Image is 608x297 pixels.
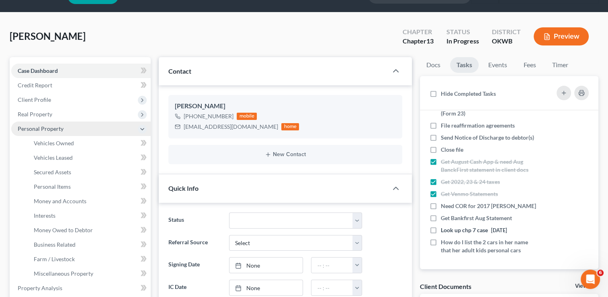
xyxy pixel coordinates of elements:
[491,227,507,233] span: [DATE]
[446,37,479,46] div: In Progress
[11,64,151,78] a: Case Dashboard
[27,266,151,281] a: Miscellaneous Property
[492,27,521,37] div: District
[27,223,151,237] a: Money Owed to Debtor
[18,67,58,74] span: Case Dashboard
[168,67,191,75] span: Contact
[164,235,225,251] label: Referral Source
[441,214,512,221] span: Get Bankfirst Aug Statement
[27,179,151,194] a: Personal Items
[18,285,62,291] span: Property Analysis
[441,239,528,254] span: How do I list the 2 cars in her name that her adult kids personal cars
[18,111,52,118] span: Real Property
[11,78,151,93] a: Credit Report
[34,212,55,219] span: Interests
[446,27,479,37] div: Status
[482,57,514,73] a: Events
[403,37,434,46] div: Chapter
[403,27,434,37] div: Chapter
[575,283,595,289] a: View All
[168,184,199,192] span: Quick Info
[420,57,447,73] a: Docs
[164,212,225,229] label: Status
[441,122,515,129] span: File reaffirmation agreements
[18,96,51,103] span: Client Profile
[34,270,93,277] span: Miscellaneous Property
[426,37,434,45] span: 13
[581,270,600,289] iframe: Intercom live chat
[441,90,496,97] span: Hide Completed Tasks
[441,102,529,117] span: File post petition counseling course (Form 23)
[34,169,71,175] span: Secured Assets
[11,281,151,295] a: Property Analysis
[450,57,479,73] a: Tasks
[175,101,396,111] div: [PERSON_NAME]
[34,227,93,233] span: Money Owed to Debtor
[517,57,542,73] a: Fees
[27,208,151,223] a: Interests
[27,151,151,165] a: Vehicles Leased
[27,252,151,266] a: Farm / Livestock
[34,198,86,204] span: Money and Accounts
[441,158,528,173] span: Get August Cash App & need Aug BanckFirst statement in client docs
[441,190,498,197] span: Get Venmo Statements
[311,280,353,295] input: -- : --
[311,258,353,273] input: -- : --
[164,257,225,273] label: Signing Date
[34,256,75,262] span: Farm / Livestock
[18,125,63,132] span: Personal Property
[229,280,303,295] a: None
[546,57,575,73] a: Timer
[10,30,86,42] span: [PERSON_NAME]
[597,270,604,276] span: 6
[441,134,534,141] span: Send Notice of Discharge to debtor(s)
[492,37,521,46] div: OKWB
[27,136,151,151] a: Vehicles Owned
[441,227,488,233] span: Look up chp 7 case
[184,112,233,120] div: [PHONE_NUMBER]
[34,154,73,161] span: Vehicles Leased
[229,258,303,273] a: None
[441,146,463,153] span: Close file
[534,27,589,45] button: Preview
[164,280,225,296] label: IC Date
[441,178,500,185] span: Get 2022, 23 & 24 taxes
[34,241,76,248] span: Business Related
[420,282,471,291] div: Client Documents
[27,165,151,179] a: Secured Assets
[175,151,396,158] button: New Contact
[441,202,536,209] span: Need COR for 2017 [PERSON_NAME]
[18,82,52,89] span: Credit Report
[27,194,151,208] a: Money and Accounts
[184,123,278,131] div: [EMAIL_ADDRESS][DOMAIN_NAME]
[34,183,71,190] span: Personal Items
[281,123,299,130] div: home
[34,140,74,146] span: Vehicles Owned
[237,113,257,120] div: mobile
[27,237,151,252] a: Business Related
